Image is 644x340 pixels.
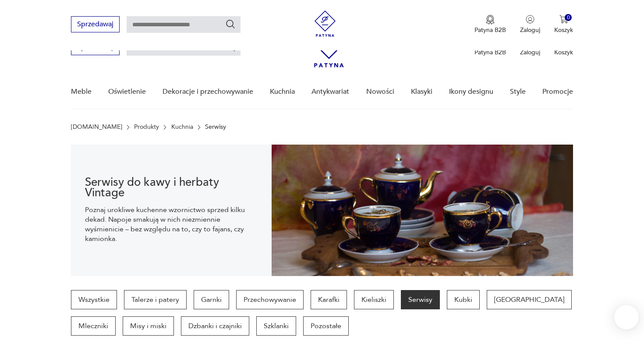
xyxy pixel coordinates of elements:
[520,26,540,34] p: Zaloguj
[71,290,117,309] a: Wszystkie
[85,205,258,244] p: Poznaj urokliwe kuchenne wzornictwo sprzed kilku dekad. Napoje smakują w nich niezmiennie wyśmien...
[181,316,249,336] a: Dzbanki i czajniki
[554,26,573,34] p: Koszyk
[194,290,229,309] a: Garnki
[554,15,573,34] button: 0Koszyk
[559,15,568,24] img: Ikona koszyka
[236,290,304,309] a: Przechowywanie
[486,15,495,25] img: Ikona medalu
[474,26,506,34] p: Patyna B2B
[272,145,573,276] img: 6c3219ab6e0285d0a5357e1c40c362de.jpg
[447,290,480,309] a: Kubki
[449,75,493,109] a: Ikony designu
[71,45,120,51] a: Sprzedawaj
[71,22,120,28] a: Sprzedawaj
[474,15,506,34] button: Patyna B2B
[510,75,526,109] a: Style
[311,290,347,309] a: Karafki
[366,75,394,109] a: Nowości
[71,316,116,336] a: Mleczniki
[171,124,193,131] a: Kuchnia
[225,19,236,29] button: Szukaj
[303,316,349,336] a: Pozostałe
[354,290,394,309] a: Kieliszki
[256,316,296,336] a: Szklanki
[526,15,534,24] img: Ikonka użytkownika
[311,75,349,109] a: Antykwariat
[71,124,122,131] a: [DOMAIN_NAME]
[205,124,226,131] p: Serwisy
[542,75,573,109] a: Promocje
[108,75,146,109] a: Oświetlenie
[270,75,295,109] a: Kuchnia
[312,11,338,37] img: Patyna - sklep z meblami i dekoracjami vintage
[401,290,440,309] a: Serwisy
[71,16,120,32] button: Sprzedawaj
[565,14,572,21] div: 0
[487,290,572,309] a: [GEOGRAPHIC_DATA]
[411,75,432,109] a: Klasyki
[123,316,174,336] a: Misy i miski
[520,48,540,57] p: Zaloguj
[520,15,540,34] button: Zaloguj
[474,15,506,34] a: Ikona medaluPatyna B2B
[85,177,258,198] h1: Serwisy do kawy i herbaty Vintage
[163,75,253,109] a: Dekoracje i przechowywanie
[134,124,159,131] a: Produkty
[474,48,506,57] p: Patyna B2B
[554,48,573,57] p: Koszyk
[124,290,187,309] a: Talerze i patery
[71,75,92,109] a: Meble
[614,305,639,329] iframe: Smartsupp widget button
